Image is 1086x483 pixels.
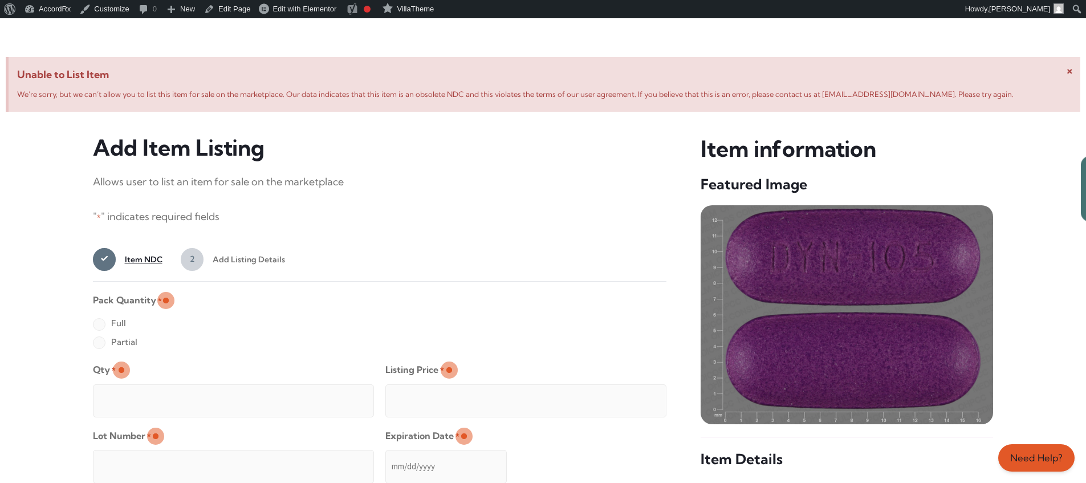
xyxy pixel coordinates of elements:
h5: Featured Image [701,175,993,194]
span: 2 [181,248,204,271]
span: 1 [93,248,116,271]
span: Add Listing Details [204,248,285,271]
h5: Item Details [701,450,993,469]
input: mm/dd/yyyy [385,450,507,483]
span: Unable to List Item [17,66,1072,84]
label: Partial [93,333,137,351]
span: We’re sorry, but we can’t allow you to list this item for sale on the marketplace. Our data indic... [17,90,1014,99]
span: × [1067,63,1073,77]
span: [PERSON_NAME] [989,5,1050,13]
label: Lot Number [93,427,151,445]
a: 1Item NDC [93,248,162,271]
div: Focus keyphrase not set [364,6,371,13]
label: Qty [93,360,116,379]
h3: Add Item Listing [93,135,667,161]
p: Allows user to list an item for sale on the marketplace [93,173,667,191]
label: Listing Price [385,360,444,379]
h3: Item information [701,135,993,164]
p: " " indicates required fields [93,208,667,226]
span: Edit with Elementor [272,5,336,13]
a: Need Help? [998,444,1075,472]
span: Item NDC [116,248,162,271]
label: Full [93,314,126,332]
legend: Pack Quantity [93,291,162,310]
label: Expiration Date [385,427,459,445]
